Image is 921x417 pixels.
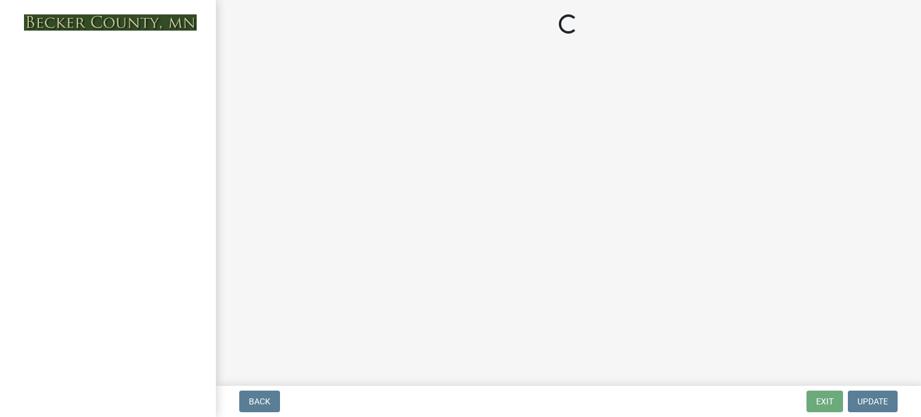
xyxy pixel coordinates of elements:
[24,14,197,31] img: Becker County, Minnesota
[848,391,898,412] button: Update
[806,391,843,412] button: Exit
[239,391,280,412] button: Back
[857,397,888,406] span: Update
[249,397,270,406] span: Back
